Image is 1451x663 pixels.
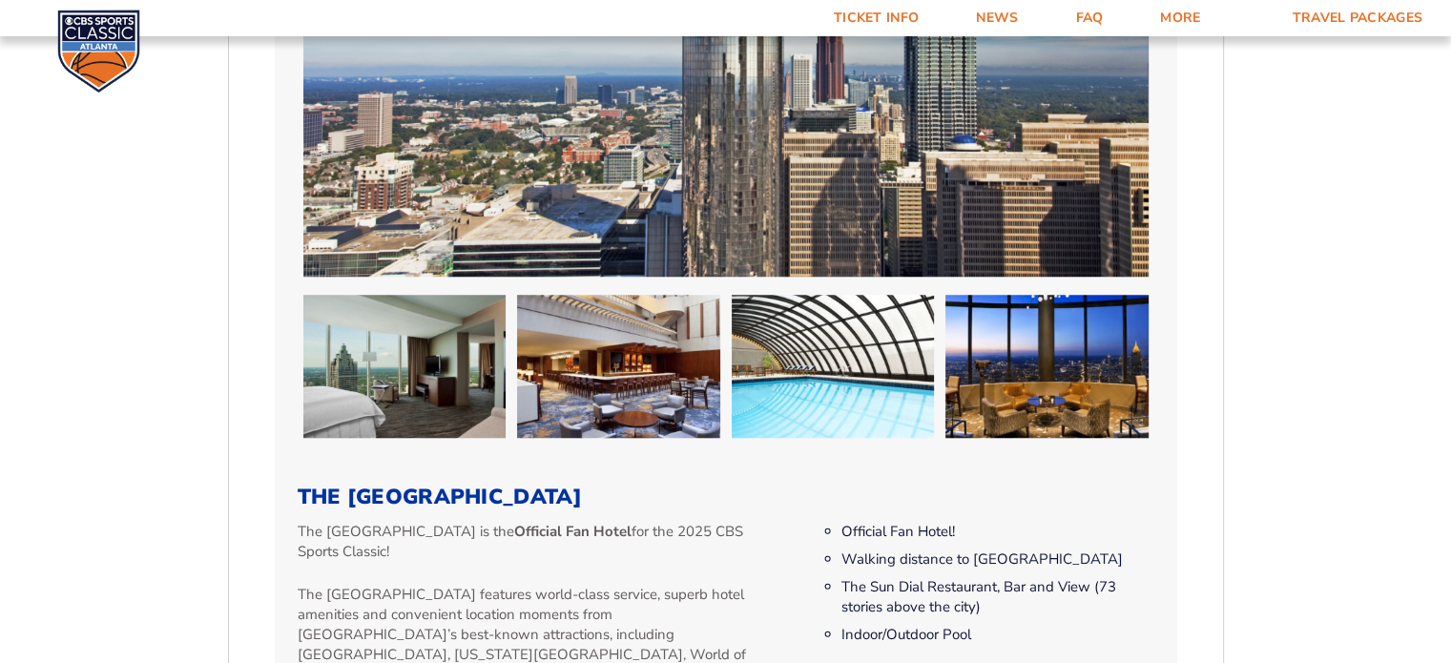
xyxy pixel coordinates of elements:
li: The Sun Dial Restaurant, Bar and View (73 stories above the city) [841,577,1153,617]
li: Indoor/Outdoor Pool [841,625,1153,645]
img: The Westin Peachtree Plaza Atlanta [732,295,935,438]
li: Walking distance to [GEOGRAPHIC_DATA] [841,549,1153,570]
img: The Westin Peachtree Plaza Atlanta [945,295,1149,438]
img: The Westin Peachtree Plaza Atlanta [303,295,507,438]
strong: Official Fan Hotel [514,522,632,541]
img: The Westin Peachtree Plaza Atlanta [517,295,720,438]
img: CBS Sports Classic [57,10,140,93]
p: The [GEOGRAPHIC_DATA] is the for the 2025 CBS Sports Classic! [298,522,755,562]
li: Official Fan Hotel! [841,522,1153,542]
h3: The [GEOGRAPHIC_DATA] [298,485,1154,509]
